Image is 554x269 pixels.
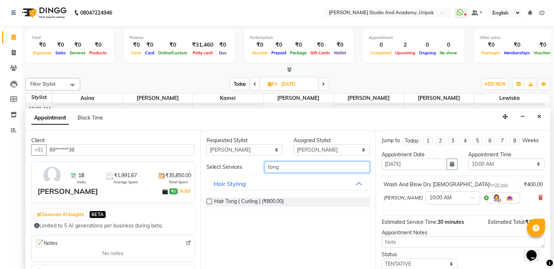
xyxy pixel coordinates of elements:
span: Vouchers [532,50,554,55]
span: [PERSON_NAME] [384,194,423,202]
div: ₹0 [156,41,189,49]
div: ₹0 [288,41,309,49]
span: Prepaid [270,50,288,55]
div: Appointment [369,35,459,41]
span: Filter Stylist [30,81,56,87]
input: 2025-09-05 [279,79,315,90]
span: Visits [77,179,86,185]
input: Search by service name [264,161,369,173]
span: ₹1,991.67 [114,172,137,179]
span: Estimated Service Time: [382,219,437,225]
span: Appointment [31,112,69,125]
div: Client [31,137,195,144]
span: Online/Custom [156,50,189,55]
div: Wash And Blow Dry [DEMOGRAPHIC_DATA] [384,181,508,188]
span: ₹0 [169,188,177,194]
div: Jump to [382,137,400,144]
div: ₹0 [250,41,270,49]
iframe: chat widget [523,240,547,262]
span: 30 min [495,182,508,187]
button: Generate AI Insights [35,210,86,220]
div: Assigned Stylist [294,137,370,144]
div: ₹0 [502,41,532,49]
span: Kamei [193,94,263,103]
div: [PERSON_NAME] [38,186,98,197]
div: 10:00 AM [27,105,52,113]
div: 2 [393,41,417,49]
div: ₹0 [480,41,502,49]
div: ₹0 [532,41,554,49]
img: avatar [42,165,63,186]
li: 4 [460,137,470,145]
input: yyyy-mm-dd [382,159,447,170]
span: Package [288,50,309,55]
div: ₹0 [143,41,156,49]
span: Asina [52,94,122,103]
div: ₹0 [216,41,229,49]
span: Expenses [31,50,54,55]
div: Limited to 5 AI generations per business during beta. [34,222,192,230]
span: Hair Tong ( Curling ) (₹800.00) [214,198,284,207]
span: Packages [480,50,502,55]
div: 0 [438,41,459,49]
div: ₹0 [54,41,68,49]
span: No show [438,50,459,55]
span: Card [143,50,156,55]
div: 0 [369,41,393,49]
li: 8 [510,137,519,145]
span: Fri [266,81,279,87]
span: Memberships [502,50,532,55]
span: Today [231,78,249,90]
li: 5 [473,137,482,145]
div: Finance [129,35,229,41]
span: Gift Cards [309,50,332,55]
span: Completed [369,50,393,55]
div: 0 [417,41,438,49]
a: Add [178,187,191,195]
span: Sales [54,50,68,55]
div: Appointment Time [468,151,545,159]
li: 7 [498,137,507,145]
span: Notes [35,239,58,248]
div: Appointment Notes [382,229,545,237]
img: Hairdresser.png [492,194,501,202]
div: Select Services [201,163,259,171]
li: 1 [423,137,433,145]
span: Due [217,50,228,55]
input: Search by Name/Mobile/Email/Code [46,144,195,156]
li: 3 [448,137,457,145]
div: Status [382,251,458,258]
li: 2 [436,137,445,145]
span: BETA [90,211,106,218]
div: ₹0 [31,41,54,49]
span: Average Spent [113,179,138,185]
div: Stylist [26,94,52,101]
span: Wallet [332,50,348,55]
div: Hair Styling [214,179,246,188]
span: ADD NEW [484,81,506,87]
button: Close [534,111,545,122]
div: ₹400.00 [524,181,543,188]
span: ₹400.00 [525,219,545,225]
span: Total Spent [169,179,188,185]
span: 30 minutes [437,219,464,225]
div: ₹0 [129,41,143,49]
span: Products [87,50,109,55]
div: Total [31,35,109,41]
span: Ongoing [417,50,438,55]
span: ₹35,850.00 [165,172,191,179]
img: logo [19,3,68,23]
span: No notes [102,250,123,257]
img: Interior.png [505,194,514,202]
div: Requested Stylist [207,137,283,144]
div: ₹31,460 [189,41,216,49]
b: 08047224946 [80,3,112,23]
span: Cash [129,50,143,55]
div: ₹0 [270,41,288,49]
div: ₹0 [68,41,87,49]
div: ₹0 [87,41,109,49]
span: | [177,187,191,195]
span: Petty cash [191,50,215,55]
span: Block Time [78,114,103,121]
button: +91 [31,144,47,156]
